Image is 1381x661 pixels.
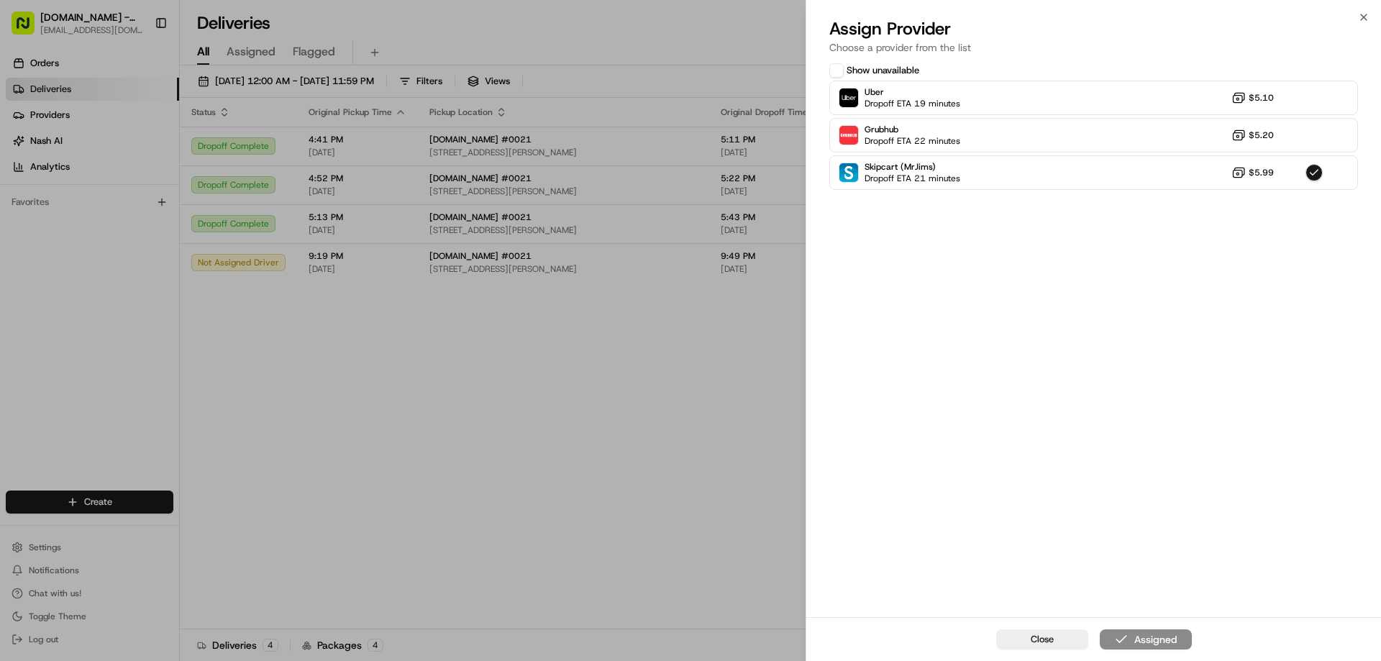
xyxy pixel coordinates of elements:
[9,203,116,229] a: 📗Knowledge Base
[839,88,858,107] img: Uber
[14,14,43,43] img: Nash
[847,64,919,77] label: Show unavailable
[101,243,174,255] a: Powered byPylon
[49,137,236,152] div: Start new chat
[1249,167,1274,178] span: $5.99
[1231,128,1274,142] button: $5.20
[29,209,110,223] span: Knowledge Base
[1031,633,1054,646] span: Close
[37,93,237,108] input: Clear
[865,135,960,147] span: Dropoff ETA 22 minutes
[1249,129,1274,141] span: $5.20
[116,203,237,229] a: 💻API Documentation
[14,58,262,81] p: Welcome 👋
[136,209,231,223] span: API Documentation
[839,126,858,145] img: Grubhub
[1249,92,1274,104] span: $5.10
[996,629,1088,649] button: Close
[245,142,262,159] button: Start new chat
[865,86,960,98] span: Uber
[14,210,26,222] div: 📗
[839,163,858,182] img: Skipcart (MrJims)
[865,124,960,135] span: Grubhub
[122,210,133,222] div: 💻
[865,173,960,184] span: Dropoff ETA 21 minutes
[1231,91,1274,105] button: $5.10
[829,17,1358,40] h2: Assign Provider
[14,137,40,163] img: 1736555255976-a54dd68f-1ca7-489b-9aae-adbdc363a1c4
[829,40,1358,55] p: Choose a provider from the list
[865,98,960,109] span: Dropoff ETA 19 minutes
[865,161,960,173] span: Skipcart (MrJims)
[1231,165,1274,180] button: $5.99
[49,152,182,163] div: We're available if you need us!
[143,244,174,255] span: Pylon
